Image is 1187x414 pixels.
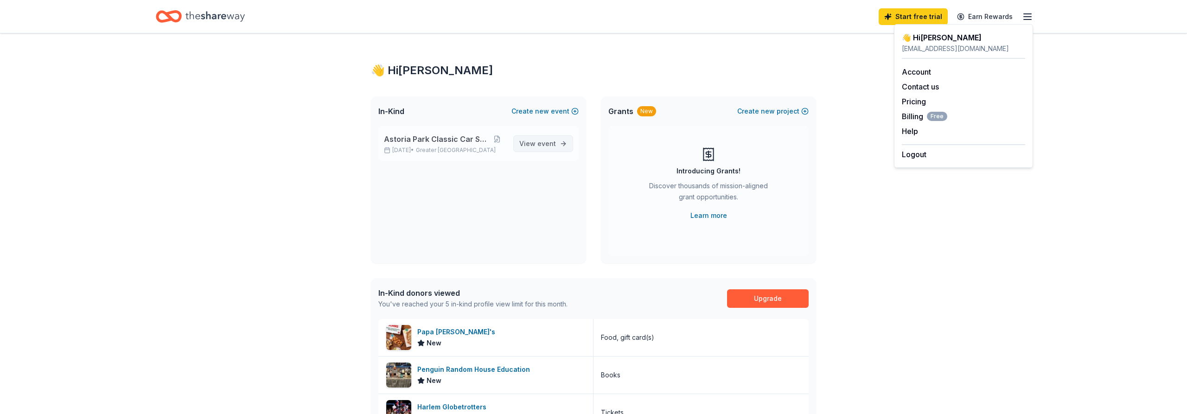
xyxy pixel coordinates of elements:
button: Createnewproject [737,106,809,117]
a: Earn Rewards [951,8,1018,25]
div: 👋 Hi [PERSON_NAME] [371,63,816,78]
div: Discover thousands of mission-aligned grant opportunities. [645,180,772,206]
span: In-Kind [378,106,404,117]
a: Upgrade [727,289,809,308]
div: 👋 Hi [PERSON_NAME] [902,32,1025,43]
span: Greater [GEOGRAPHIC_DATA] [416,146,496,154]
button: Help [902,126,918,137]
div: Papa [PERSON_NAME]'s [417,326,499,338]
a: Pricing [902,97,926,106]
span: Billing [902,111,947,122]
img: Image for Penguin Random House Education [386,363,411,388]
span: Free [927,112,947,121]
a: View event [513,135,573,152]
span: new [761,106,775,117]
div: Food, gift card(s) [601,332,654,343]
div: Books [601,369,620,381]
a: Start free trial [879,8,948,25]
div: Penguin Random House Education [417,364,534,375]
span: View [519,138,556,149]
div: New [637,106,656,116]
button: Createnewevent [511,106,579,117]
div: In-Kind donors viewed [378,287,568,299]
a: Account [902,67,931,76]
a: Home [156,6,245,27]
div: Introducing Grants! [676,166,740,177]
button: BillingFree [902,111,947,122]
a: Learn more [690,210,727,221]
span: new [535,106,549,117]
button: Logout [902,149,926,160]
div: [EMAIL_ADDRESS][DOMAIN_NAME] [902,43,1025,54]
span: Grants [608,106,633,117]
button: Contact us [902,81,939,92]
img: Image for Papa John's [386,325,411,350]
div: You've reached your 5 in-kind profile view limit for this month. [378,299,568,310]
p: [DATE] • [384,146,506,154]
span: Astoria Park Classic Car Show [384,134,488,145]
div: Harlem Globetrotters [417,401,490,413]
span: New [427,338,441,349]
span: event [537,140,556,147]
span: New [427,375,441,386]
